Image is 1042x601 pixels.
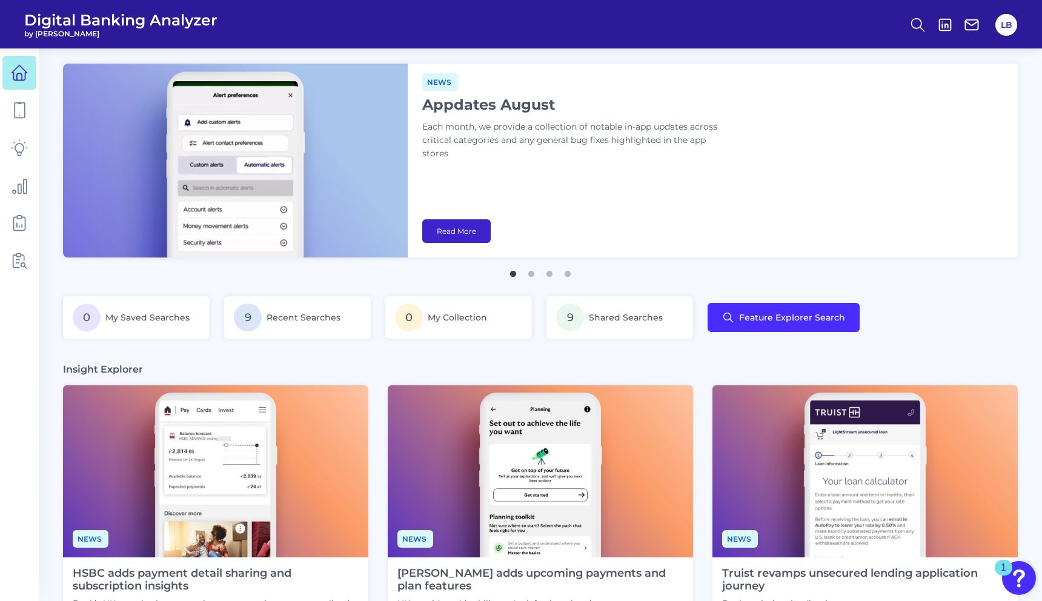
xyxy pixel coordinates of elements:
img: News - Phone.png [63,385,368,557]
a: 9Shared Searches [546,296,693,339]
img: bannerImg [63,64,408,257]
h4: [PERSON_NAME] adds upcoming payments and plan features [397,567,683,593]
img: News - Phone (3).png [712,385,1018,557]
button: 3 [543,265,556,277]
a: Read More [422,219,491,243]
span: 9 [234,304,262,331]
span: 0 [73,304,101,331]
span: My Collection [428,312,487,323]
button: LB [995,14,1017,36]
span: News [73,530,108,548]
button: 2 [525,265,537,277]
button: Open Resource Center, 1 new notification [1002,561,1036,595]
a: News [722,533,758,544]
span: 0 [395,304,423,331]
p: Each month, we provide a collection of notable in-app updates across critical categories and any ... [422,121,725,161]
h1: Appdates August [422,96,725,113]
span: News [422,73,458,91]
h3: Insight Explorer [63,363,143,376]
img: News - Phone (4).png [388,385,693,557]
span: News [397,530,433,548]
a: News [422,76,458,87]
button: 4 [562,265,574,277]
a: News [397,533,433,544]
a: 0My Saved Searches [63,296,210,339]
span: by [PERSON_NAME] [24,29,217,38]
a: 0My Collection [385,296,532,339]
span: Recent Searches [267,312,340,323]
h4: Truist revamps unsecured lending application journey [722,567,1008,593]
a: 9Recent Searches [224,296,371,339]
span: Feature Explorer Search [739,313,845,322]
h4: HSBC adds payment detail sharing and subscription insights [73,567,359,593]
span: Shared Searches [589,312,663,323]
a: News [73,533,108,544]
div: 1 [1001,568,1006,583]
span: 9 [556,304,584,331]
span: News [722,530,758,548]
button: 1 [507,265,519,277]
span: Digital Banking Analyzer [24,11,217,29]
span: My Saved Searches [105,312,190,323]
button: Feature Explorer Search [708,303,860,332]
